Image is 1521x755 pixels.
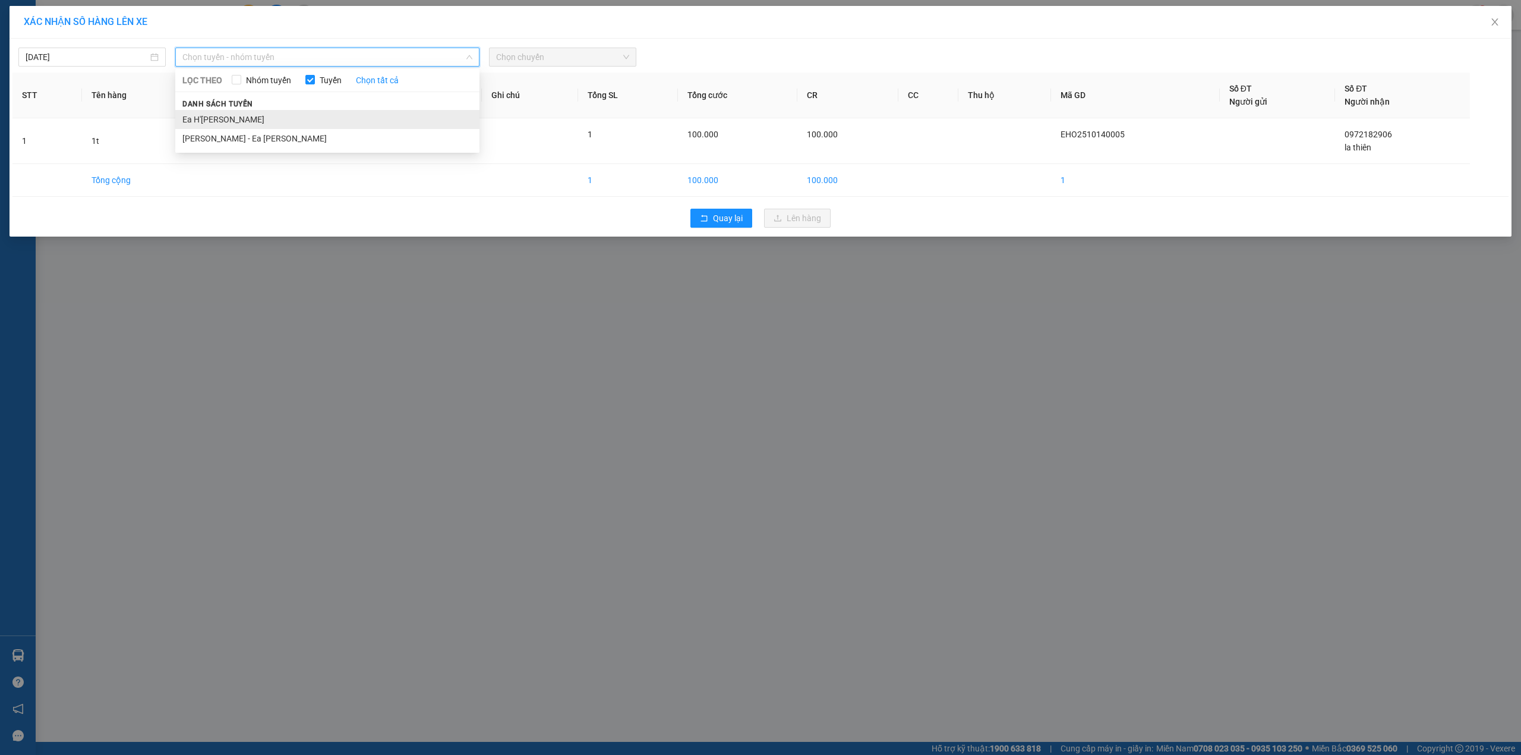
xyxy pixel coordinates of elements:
[356,74,399,87] a: Chọn tất cả
[496,48,629,66] span: Chọn chuyến
[12,73,82,118] th: STT
[24,16,147,27] span: XÁC NHẬN SỐ HÀNG LÊN XE
[678,73,797,118] th: Tổng cước
[578,73,678,118] th: Tổng SL
[1229,84,1252,93] span: Số ĐT
[1490,17,1500,27] span: close
[315,74,346,87] span: Tuyến
[1345,143,1371,152] span: la thiên
[1051,73,1220,118] th: Mã GD
[1051,164,1220,197] td: 1
[82,73,200,118] th: Tên hàng
[713,212,743,225] span: Quay lại
[1345,130,1392,139] span: 0972182906
[12,118,82,164] td: 1
[764,209,831,228] button: uploadLên hàng
[182,48,472,66] span: Chọn tuyến - nhóm tuyến
[588,130,592,139] span: 1
[241,74,296,87] span: Nhóm tuyến
[26,51,148,64] input: 14/10/2025
[482,73,578,118] th: Ghi chú
[1061,130,1125,139] span: EHO2510140005
[678,164,797,197] td: 100.000
[700,214,708,224] span: rollback
[182,74,222,87] span: LỌC THEO
[807,130,838,139] span: 100.000
[898,73,958,118] th: CC
[82,118,200,164] td: 1t
[687,130,718,139] span: 100.000
[1478,6,1511,39] button: Close
[690,209,752,228] button: rollbackQuay lại
[797,164,898,197] td: 100.000
[82,164,200,197] td: Tổng cộng
[958,73,1051,118] th: Thu hộ
[797,73,898,118] th: CR
[1229,97,1267,106] span: Người gửi
[1345,97,1390,106] span: Người nhận
[175,110,479,129] li: Ea H'[PERSON_NAME]
[175,99,260,109] span: Danh sách tuyến
[578,164,678,197] td: 1
[1345,84,1367,93] span: Số ĐT
[466,54,473,61] span: down
[175,129,479,148] li: [PERSON_NAME] - Ea [PERSON_NAME]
